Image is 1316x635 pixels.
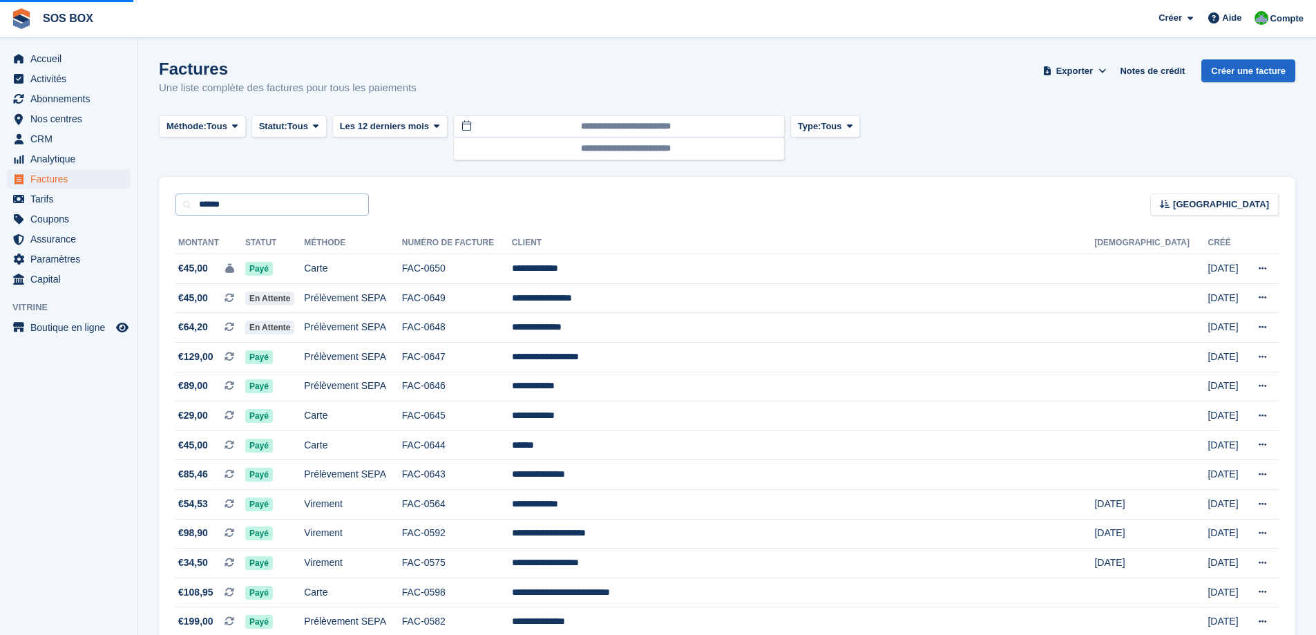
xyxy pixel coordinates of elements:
td: FAC-0647 [402,342,512,372]
td: Prélèvement SEPA [304,283,402,313]
span: Vitrine [12,301,137,314]
a: menu [7,229,131,249]
td: FAC-0648 [402,313,512,343]
span: Paramètres [30,249,113,269]
span: €85,46 [178,467,208,482]
th: Numéro de facture [402,232,512,254]
span: Statut: [259,120,287,133]
td: FAC-0650 [402,254,512,284]
td: Virement [304,519,402,549]
th: Statut [245,232,304,254]
span: Aide [1222,11,1241,25]
span: €54,53 [178,497,208,511]
td: FAC-0564 [402,489,512,519]
span: Payé [245,615,273,629]
span: Payé [245,350,273,364]
a: menu [7,189,131,209]
th: Créé [1208,232,1244,254]
span: Activités [30,69,113,88]
td: [DATE] [1094,549,1208,578]
span: Nos centres [30,109,113,129]
a: menu [7,129,131,149]
span: Les 12 derniers mois [340,120,429,133]
td: [DATE] [1208,372,1244,401]
td: [DATE] [1208,549,1244,578]
span: Payé [245,379,273,393]
span: Exporter [1056,64,1093,78]
td: [DATE] [1208,342,1244,372]
span: Payé [245,586,273,600]
span: Factures [30,169,113,189]
span: Payé [245,262,273,276]
span: €98,90 [178,526,208,540]
a: menu [7,109,131,129]
span: €45,00 [178,261,208,276]
td: [DATE] [1208,313,1244,343]
td: FAC-0649 [402,283,512,313]
a: SOS BOX [37,7,99,30]
a: menu [7,69,131,88]
span: Payé [245,439,273,453]
span: Payé [245,497,273,511]
td: Carte [304,401,402,431]
img: Fabrice [1255,11,1268,25]
span: Analytique [30,149,113,169]
td: FAC-0575 [402,549,512,578]
td: [DATE] [1208,401,1244,431]
span: €34,50 [178,556,208,570]
td: FAC-0643 [402,460,512,490]
a: menu [7,318,131,337]
span: Méthode: [166,120,207,133]
th: Client [512,232,1095,254]
td: [DATE] [1208,489,1244,519]
button: Type: Tous [790,115,861,138]
span: €45,00 [178,438,208,453]
td: FAC-0645 [402,401,512,431]
span: €89,00 [178,379,208,393]
td: [DATE] [1208,430,1244,460]
button: Méthode: Tous [159,115,246,138]
td: Virement [304,489,402,519]
span: €199,00 [178,614,213,629]
td: [DATE] [1208,578,1244,607]
span: En attente [245,321,295,334]
a: Boutique d'aperçu [114,319,131,336]
span: Tous [207,120,227,133]
span: Payé [245,556,273,570]
a: menu [7,149,131,169]
a: Créer une facture [1201,59,1295,82]
td: [DATE] [1208,283,1244,313]
span: CRM [30,129,113,149]
td: Carte [304,254,402,284]
a: menu [7,89,131,108]
td: FAC-0598 [402,578,512,607]
td: [DATE] [1208,519,1244,549]
a: menu [7,209,131,229]
a: menu [7,169,131,189]
th: [DEMOGRAPHIC_DATA] [1094,232,1208,254]
span: Créer [1158,11,1182,25]
span: €129,00 [178,350,213,364]
span: Payé [245,409,273,423]
span: En attente [245,292,295,305]
td: Carte [304,430,402,460]
td: [DATE] [1094,489,1208,519]
a: Notes de crédit [1114,59,1190,82]
span: Coupons [30,209,113,229]
td: Prélèvement SEPA [304,342,402,372]
td: Prélèvement SEPA [304,460,402,490]
span: €29,00 [178,408,208,423]
td: FAC-0592 [402,519,512,549]
a: menu [7,249,131,269]
td: [DATE] [1094,519,1208,549]
span: Tarifs [30,189,113,209]
span: Compte [1270,12,1304,26]
span: Boutique en ligne [30,318,113,337]
td: [DATE] [1208,254,1244,284]
h1: Factures [159,59,417,78]
span: Capital [30,269,113,289]
span: €45,00 [178,291,208,305]
a: menu [7,49,131,68]
button: Exporter [1040,59,1109,82]
td: Virement [304,549,402,578]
